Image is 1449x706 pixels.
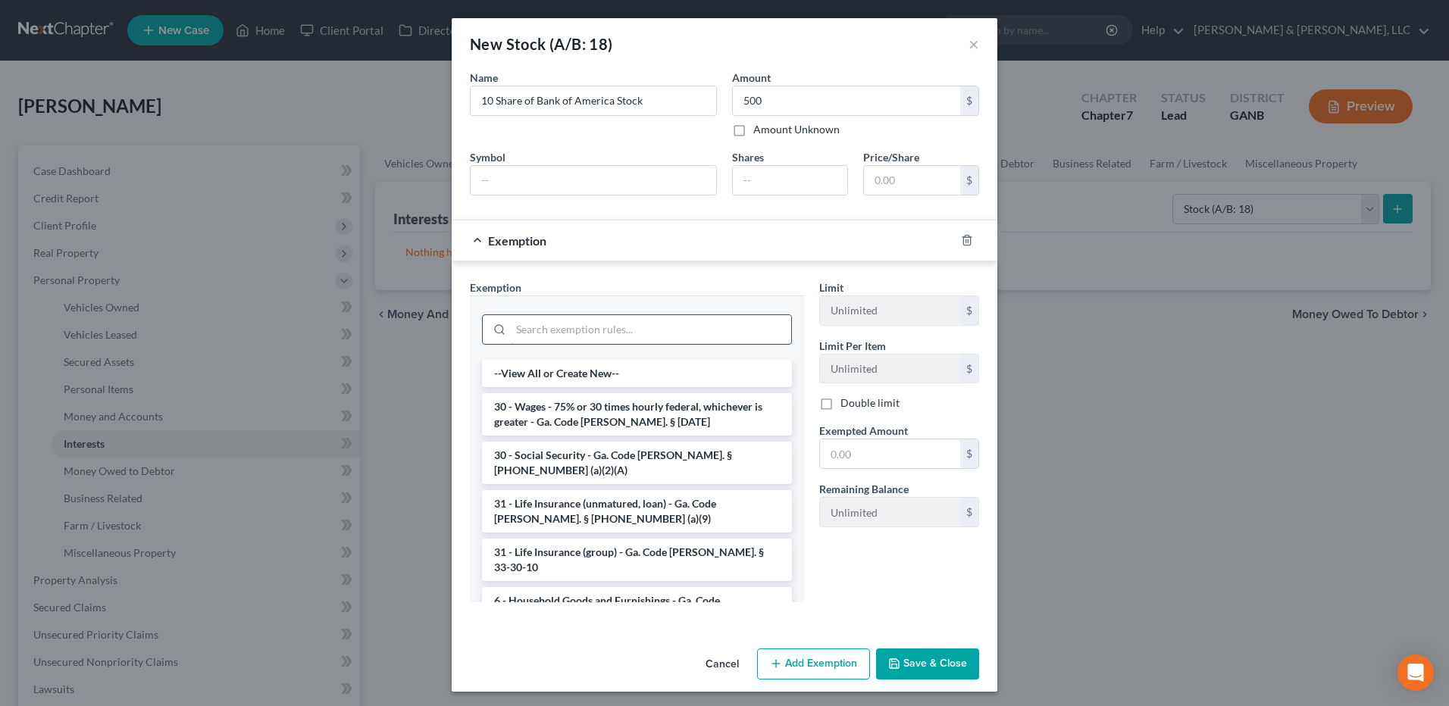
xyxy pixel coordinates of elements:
li: 30 - Social Security - Ga. Code [PERSON_NAME]. § [PHONE_NUMBER] (a)(2)(A) [482,442,792,484]
div: $ [960,86,978,115]
label: Symbol [470,149,505,165]
div: $ [960,166,978,195]
div: $ [960,498,978,526]
button: Cancel [693,650,751,680]
li: 6 - Household Goods and Furnishings - Ga. Code [PERSON_NAME]. § [PHONE_NUMBER] (a)(4) [482,587,792,629]
label: Amount [732,70,771,86]
button: × [969,35,979,53]
button: Save & Close [876,648,979,680]
span: Exemption [488,233,546,248]
li: 30 - Wages - 75% or 30 times hourly federal, whichever is greater - Ga. Code [PERSON_NAME]. § [DATE] [482,393,792,436]
label: Amount Unknown [753,122,840,137]
label: Limit Per Item [819,338,886,354]
div: Open Intercom Messenger [1397,654,1434,691]
label: Remaining Balance [819,481,909,497]
div: $ [960,355,978,383]
input: 0.00 [733,86,960,115]
span: Exempted Amount [819,424,908,437]
input: 0.00 [820,439,960,468]
input: -- [820,498,960,526]
button: Add Exemption [757,648,870,680]
li: --View All or Create New-- [482,360,792,387]
label: Price/Share [863,149,919,165]
span: Name [470,71,498,84]
label: Double limit [840,395,900,411]
input: -- [820,355,960,383]
input: Search exemption rules... [511,315,791,344]
div: $ [960,439,978,468]
div: $ [960,296,978,325]
div: New Stock (A/B: 18) [470,33,613,55]
span: Limit [819,281,843,294]
input: 0.00 [864,166,960,195]
li: 31 - Life Insurance (unmatured, loan) - Ga. Code [PERSON_NAME]. § [PHONE_NUMBER] (a)(9) [482,490,792,533]
input: Enter name... [471,86,716,115]
li: 31 - Life Insurance (group) - Ga. Code [PERSON_NAME]. § 33-30-10 [482,539,792,581]
input: -- [471,166,716,195]
label: Shares [732,149,764,165]
span: Exemption [470,281,521,294]
input: -- [820,296,960,325]
input: -- [733,166,847,195]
